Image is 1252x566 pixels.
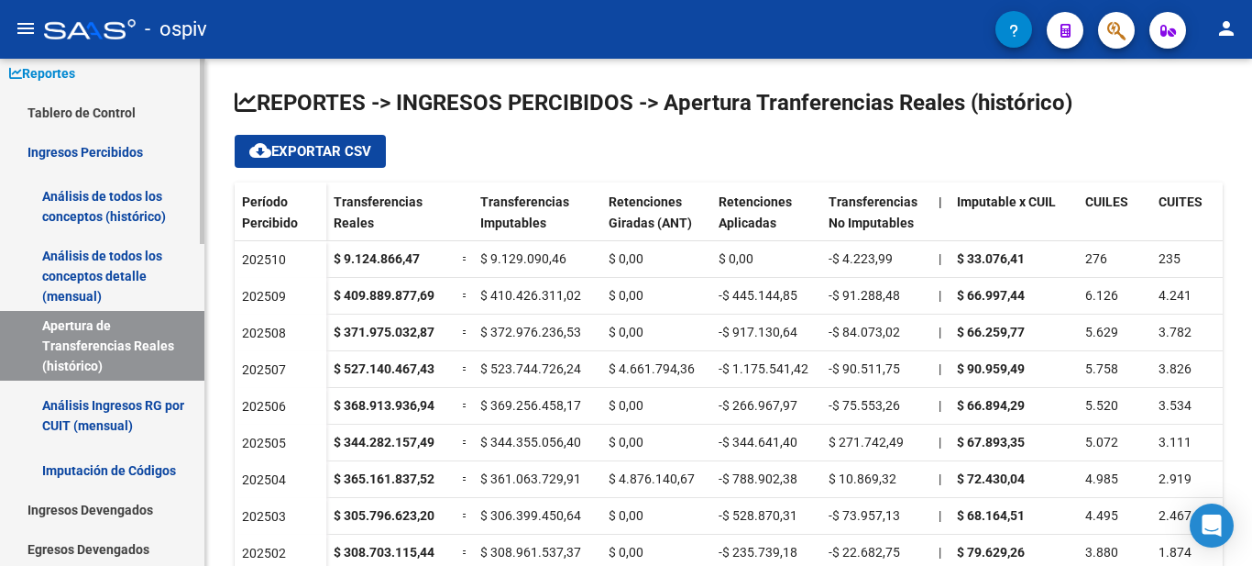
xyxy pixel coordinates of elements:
[719,361,808,376] span: -$ 1.175.541,42
[334,251,420,266] strong: $ 9.124.866,47
[939,545,941,560] span: |
[939,288,941,303] span: |
[242,546,286,560] span: 202502
[480,194,569,230] span: Transferencias Imputables
[1085,472,1118,486] span: 4.985
[609,288,643,303] span: $ 0,00
[957,398,1025,413] strong: $ 66.894,29
[609,472,695,486] span: $ 4.876.140,67
[829,288,900,303] span: -$ 91.288,48
[829,251,893,266] span: -$ 4.223,99
[719,472,797,486] span: -$ 788.902,38
[1085,288,1118,303] span: 6.126
[957,325,1025,339] strong: $ 66.259,77
[939,508,941,523] span: |
[334,545,434,560] strong: $ 308.703.115,44
[1190,504,1234,548] div: Open Intercom Messenger
[462,325,469,339] span: =
[1085,545,1118,560] span: 3.880
[939,472,941,486] span: |
[829,435,904,449] span: $ 271.742,49
[242,509,286,524] span: 202503
[1159,472,1192,486] span: 2.919
[829,361,900,376] span: -$ 90.511,75
[334,325,434,339] strong: $ 371.975.032,87
[334,398,434,413] strong: $ 368.913.936,94
[480,508,581,523] span: $ 306.399.450,64
[462,361,469,376] span: =
[1085,508,1118,523] span: 4.495
[235,90,1072,116] span: REPORTES -> INGRESOS PERCIBIDOS -> Apertura Tranferencias Reales (histórico)
[242,436,286,450] span: 202505
[1159,508,1192,523] span: 2.467
[334,508,434,523] strong: $ 305.796.623,20
[939,251,941,266] span: |
[1085,435,1118,449] span: 5.072
[1159,398,1192,413] span: 3.534
[719,288,797,303] span: -$ 445.144,85
[480,325,581,339] span: $ 372.976.236,53
[601,183,711,260] datatable-header-cell: Retenciones Giradas (ANT)
[609,545,643,560] span: $ 0,00
[939,325,941,339] span: |
[957,472,1025,486] strong: $ 72.430,04
[334,472,434,486] strong: $ 365.161.837,52
[462,398,469,413] span: =
[719,194,792,230] span: Retenciones Aplicadas
[242,252,286,267] span: 202510
[9,63,75,83] span: Reportes
[334,194,423,230] span: Transferencias Reales
[939,361,941,376] span: |
[829,398,900,413] span: -$ 75.553,26
[242,289,286,304] span: 202509
[480,545,581,560] span: $ 308.961.537,37
[609,398,643,413] span: $ 0,00
[719,251,753,266] span: $ 0,00
[957,435,1025,449] strong: $ 67.893,35
[931,183,950,260] datatable-header-cell: |
[609,508,643,523] span: $ 0,00
[609,361,695,376] span: $ 4.661.794,36
[1159,545,1192,560] span: 1.874
[326,183,455,260] datatable-header-cell: Transferencias Reales
[462,435,469,449] span: =
[957,508,1025,523] strong: $ 68.164,51
[957,545,1025,560] strong: $ 79.629,26
[950,183,1078,260] datatable-header-cell: Imputable x CUIL
[939,194,942,209] span: |
[1159,194,1203,209] span: CUITES
[957,194,1056,209] span: Imputable x CUIL
[334,361,434,376] strong: $ 527.140.467,43
[1085,398,1118,413] span: 5.520
[480,398,581,413] span: $ 369.256.458,17
[145,9,207,50] span: - ospiv
[719,398,797,413] span: -$ 266.967,97
[1215,17,1237,39] mat-icon: person
[1159,325,1192,339] span: 3.782
[1078,183,1151,260] datatable-header-cell: CUILES
[829,545,900,560] span: -$ 22.682,75
[1085,251,1107,266] span: 276
[1085,325,1118,339] span: 5.629
[473,183,601,260] datatable-header-cell: Transferencias Imputables
[829,508,900,523] span: -$ 73.957,13
[334,435,434,449] strong: $ 344.282.157,49
[242,472,286,487] span: 202504
[939,435,941,449] span: |
[829,472,896,486] span: $ 10.869,32
[829,194,917,230] span: Transferencias No Imputables
[609,435,643,449] span: $ 0,00
[1159,251,1181,266] span: 235
[249,143,371,160] span: Exportar CSV
[242,326,286,340] span: 202508
[480,288,581,303] span: $ 410.426.311,02
[334,288,434,303] strong: $ 409.889.877,69
[1151,183,1225,260] datatable-header-cell: CUITES
[711,183,821,260] datatable-header-cell: Retenciones Aplicadas
[821,183,931,260] datatable-header-cell: Transferencias No Imputables
[480,361,581,376] span: $ 523.744.726,24
[719,435,797,449] span: -$ 344.641,40
[1085,361,1118,376] span: 5.758
[609,251,643,266] span: $ 0,00
[462,545,469,560] span: =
